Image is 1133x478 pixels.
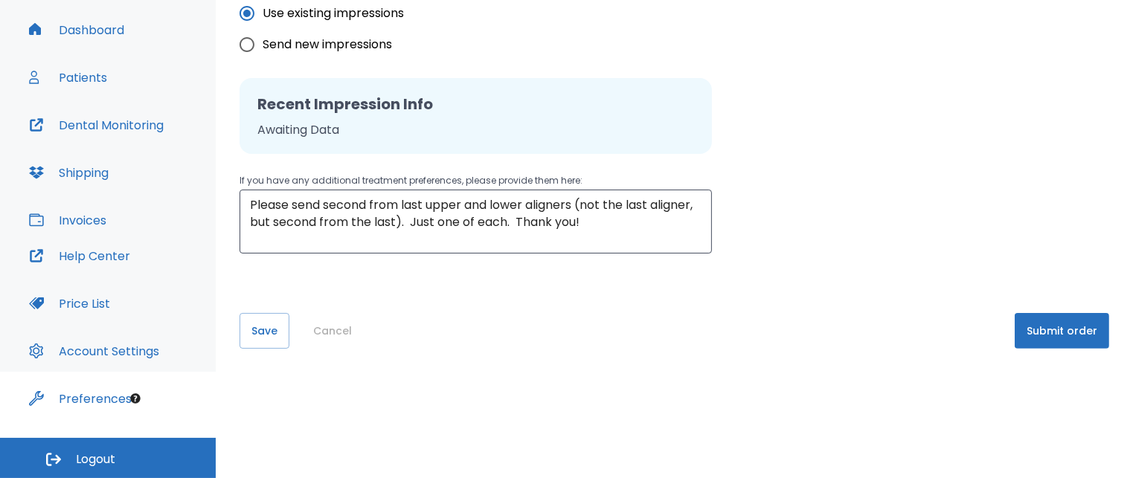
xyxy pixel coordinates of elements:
button: Help Center [20,238,139,274]
button: Shipping [20,155,118,190]
button: Submit order [1015,313,1109,349]
button: Price List [20,285,119,321]
textarea: Please send second from last upper and lower aligners (not the last aligner, but second from the ... [250,196,702,248]
p: If you have any additional treatment preferences, please provide them here: [240,172,712,190]
h2: Recent Impression Info [257,93,694,115]
span: Send new impressions [263,36,392,54]
button: Dental Monitoring [20,107,173,143]
button: Dashboard [20,12,133,48]
button: Preferences [20,381,141,416]
span: Use existing impressions [263,4,404,22]
p: Awaiting Data [257,121,694,139]
button: Patients [20,59,116,95]
button: Account Settings [20,333,168,369]
button: Save [240,313,289,349]
span: Logout [76,451,115,468]
div: Tooltip anchor [129,392,142,405]
button: Cancel [307,313,358,349]
button: Invoices [20,202,115,238]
